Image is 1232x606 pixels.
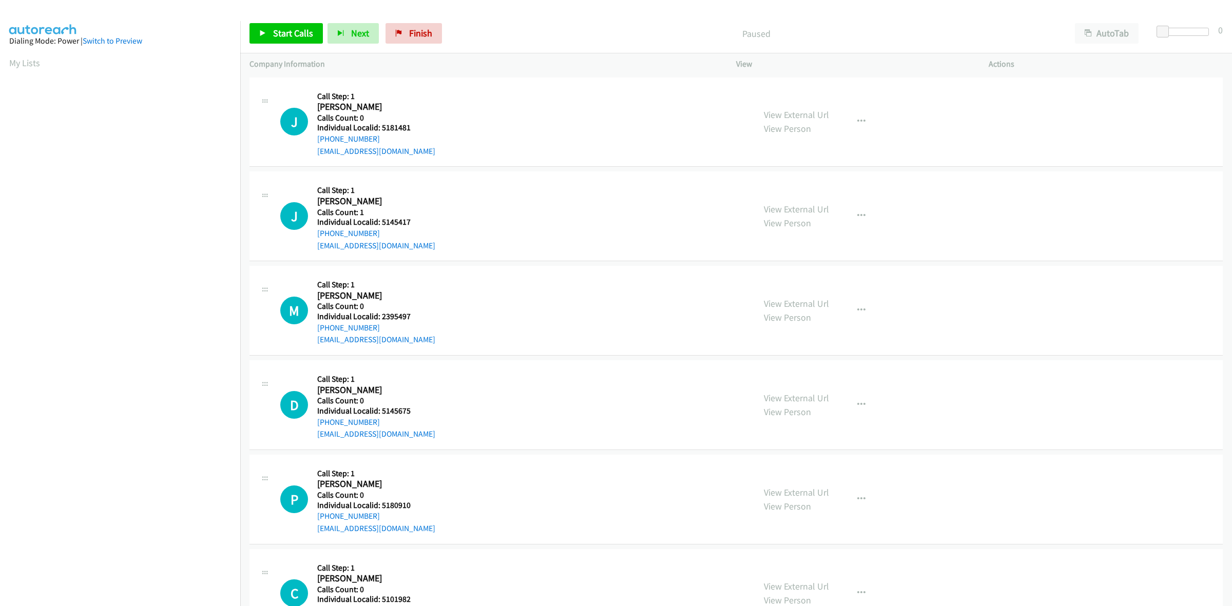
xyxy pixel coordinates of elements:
h5: Call Step: 1 [317,563,435,573]
h5: Calls Count: 1 [317,207,435,218]
h1: D [280,391,308,419]
a: [EMAIL_ADDRESS][DOMAIN_NAME] [317,241,435,250]
a: Start Calls [249,23,323,44]
a: [PHONE_NUMBER] [317,511,380,521]
a: View Person [764,217,811,229]
span: Finish [409,27,432,39]
iframe: Dialpad [9,79,240,566]
a: [EMAIL_ADDRESS][DOMAIN_NAME] [317,146,435,156]
h5: Calls Count: 0 [317,113,435,123]
a: View External Url [764,392,829,404]
span: Start Calls [273,27,313,39]
a: View External Url [764,109,829,121]
p: Company Information [249,58,718,70]
h5: Call Step: 1 [317,468,435,479]
h5: Call Step: 1 [317,280,435,290]
a: View Person [764,594,811,606]
p: View [736,58,970,70]
p: Paused [456,27,1056,41]
h5: Individual Localid: 5180910 [317,500,435,511]
h2: [PERSON_NAME] [317,573,415,584]
a: My Lists [9,57,40,69]
h5: Individual Localid: 5101982 [317,594,435,604]
h5: Calls Count: 0 [317,301,435,311]
h2: [PERSON_NAME] [317,384,415,396]
h5: Call Step: 1 [317,374,435,384]
a: [EMAIL_ADDRESS][DOMAIN_NAME] [317,335,435,344]
a: View Person [764,500,811,512]
h5: Call Step: 1 [317,91,435,102]
div: The call is yet to be attempted [280,297,308,324]
h5: Individual Localid: 5181481 [317,123,435,133]
a: View External Url [764,203,829,215]
button: Next [328,23,379,44]
a: View Person [764,311,811,323]
p: Actions [989,58,1223,70]
a: View Person [764,406,811,418]
h5: Call Step: 1 [317,185,435,196]
h5: Individual Localid: 5145675 [317,406,435,416]
h2: [PERSON_NAME] [317,196,415,207]
div: The call is yet to be attempted [280,485,308,513]
h2: [PERSON_NAME] [317,290,415,302]
h5: Individual Localid: 2395497 [317,311,435,322]
h1: J [280,108,308,135]
div: The call is yet to be attempted [280,391,308,419]
h5: Calls Count: 0 [317,584,435,595]
div: Delay between calls (in seconds) [1162,28,1209,36]
h5: Individual Localid: 5145417 [317,217,435,227]
a: View External Url [764,298,829,309]
div: The call is yet to be attempted [280,108,308,135]
a: [PHONE_NUMBER] [317,228,380,238]
h5: Calls Count: 0 [317,490,435,500]
span: Next [351,27,369,39]
h2: [PERSON_NAME] [317,478,415,490]
h1: J [280,202,308,230]
a: Finish [386,23,442,44]
a: [PHONE_NUMBER] [317,323,380,333]
h1: P [280,485,308,513]
h1: M [280,297,308,324]
div: 0 [1218,23,1223,37]
a: View External Url [764,580,829,592]
a: View Person [764,123,811,134]
div: The call is yet to be attempted [280,202,308,230]
h2: [PERSON_NAME] [317,101,415,113]
a: [PHONE_NUMBER] [317,134,380,144]
a: [EMAIL_ADDRESS][DOMAIN_NAME] [317,523,435,533]
a: [PHONE_NUMBER] [317,417,380,427]
a: Switch to Preview [83,36,142,46]
div: Dialing Mode: Power | [9,35,231,47]
button: AutoTab [1075,23,1139,44]
a: View External Url [764,486,829,498]
h5: Calls Count: 0 [317,396,435,406]
a: [EMAIL_ADDRESS][DOMAIN_NAME] [317,429,435,439]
